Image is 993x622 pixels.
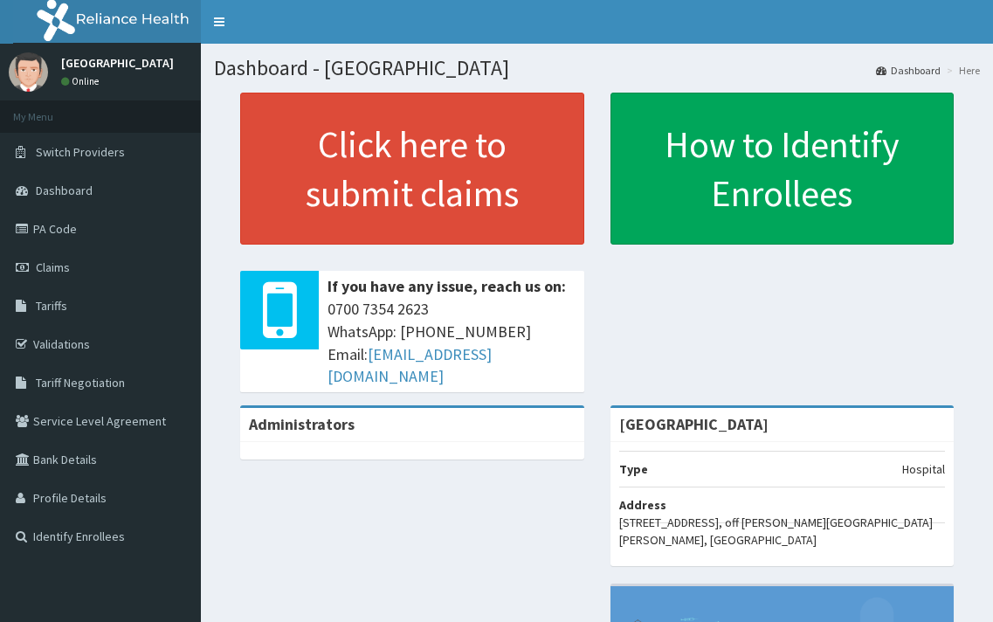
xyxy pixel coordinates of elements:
[619,414,769,434] strong: [GEOGRAPHIC_DATA]
[619,497,666,513] b: Address
[36,298,67,314] span: Tariffs
[61,57,174,69] p: [GEOGRAPHIC_DATA]
[36,144,125,160] span: Switch Providers
[328,298,576,388] span: 0700 7354 2623 WhatsApp: [PHONE_NUMBER] Email:
[36,375,125,390] span: Tariff Negotiation
[942,63,980,78] li: Here
[214,57,980,79] h1: Dashboard - [GEOGRAPHIC_DATA]
[328,276,566,296] b: If you have any issue, reach us on:
[876,63,941,78] a: Dashboard
[61,75,103,87] a: Online
[36,183,93,198] span: Dashboard
[249,414,355,434] b: Administrators
[619,461,648,477] b: Type
[36,259,70,275] span: Claims
[9,52,48,92] img: User Image
[610,93,955,245] a: How to Identify Enrollees
[240,93,584,245] a: Click here to submit claims
[902,460,945,478] p: Hospital
[328,344,492,387] a: [EMAIL_ADDRESS][DOMAIN_NAME]
[619,514,946,549] p: [STREET_ADDRESS], off [PERSON_NAME][GEOGRAPHIC_DATA][PERSON_NAME], [GEOGRAPHIC_DATA]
